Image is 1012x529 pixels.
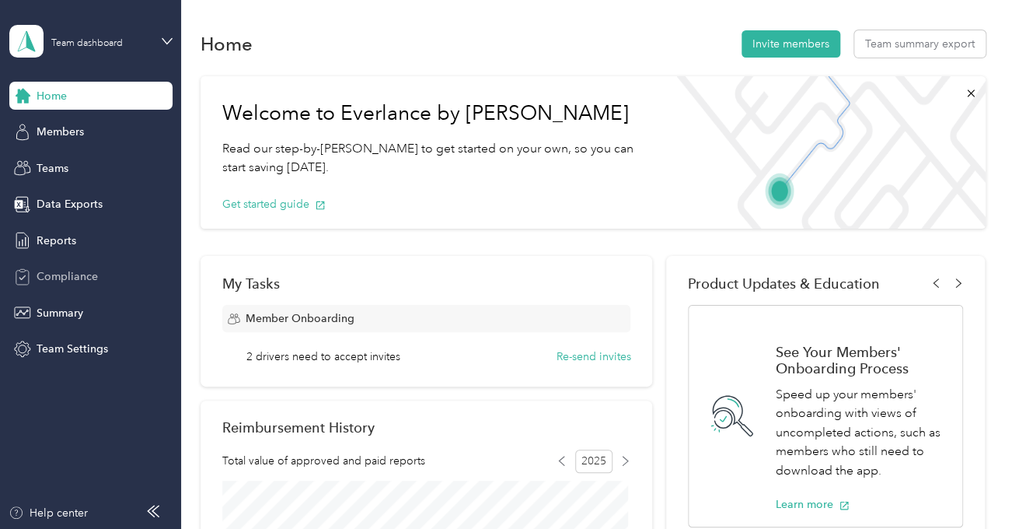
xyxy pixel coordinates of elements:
button: Learn more [776,496,850,513]
h1: Welcome to Everlance by [PERSON_NAME] [222,101,642,126]
iframe: Everlance-gr Chat Button Frame [925,442,1012,529]
button: Re-send invites [556,349,630,365]
div: My Tasks [222,275,631,292]
span: Members [37,124,84,140]
span: Product Updates & Education [688,275,880,292]
span: Member Onboarding [246,310,354,327]
img: Welcome to everlance [664,76,986,229]
h1: See Your Members' Onboarding Process [776,344,947,377]
span: 2 drivers need to accept invites [246,349,400,365]
span: Reports [37,233,76,249]
span: Compliance [37,268,98,285]
span: Summary [37,305,83,321]
p: Read our step-by-[PERSON_NAME] to get started on your own, so you can start saving [DATE]. [222,139,642,177]
span: Total value of approved and paid reports [222,453,425,469]
div: Team dashboard [51,39,123,48]
span: Data Exports [37,196,103,212]
p: Speed up your members' onboarding with views of uncompleted actions, such as members who still ne... [776,385,947,481]
button: Help center [9,505,88,521]
button: Get started guide [222,196,326,212]
button: Invite members [742,30,840,58]
span: 2025 [575,450,612,473]
h2: Reimbursement History [222,419,375,436]
span: Home [37,88,67,104]
button: Team summary export [854,30,986,58]
span: Team Settings [37,341,108,357]
h1: Home [201,36,253,52]
span: Teams [37,160,68,177]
